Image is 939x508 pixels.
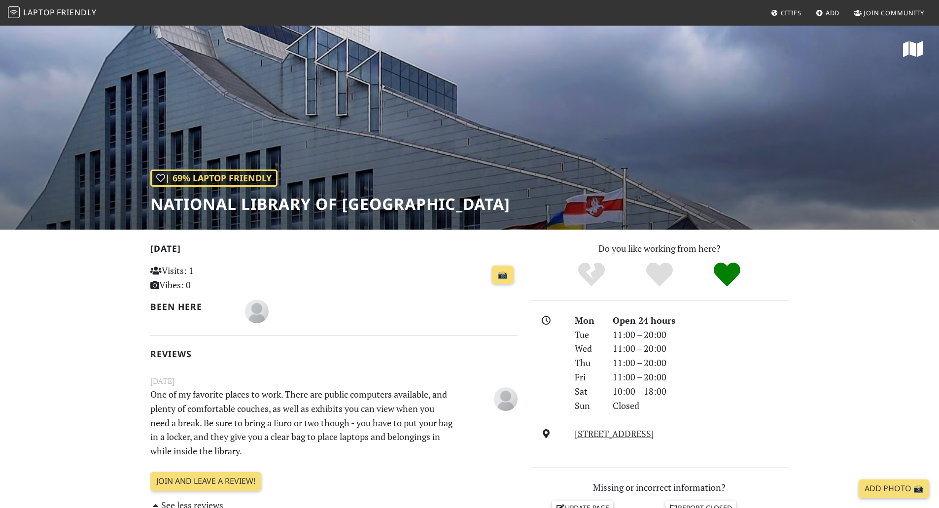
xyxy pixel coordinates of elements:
div: Closed [607,399,795,413]
div: Yes [626,261,694,288]
h2: Reviews [150,349,518,359]
p: Do you like working from here? [530,241,789,256]
div: 11:00 – 20:00 [607,328,795,342]
span: Add [826,8,840,17]
div: Fri [569,370,606,384]
a: Join and leave a review! [150,472,261,491]
img: blank-535327c66bd565773addf3077783bbfce4b00ec00e9fd257753287c682c7fa38.png [245,300,269,323]
p: Missing or incorrect information? [530,480,789,495]
a: 📸 [492,266,514,284]
div: | 69% Laptop Friendly [150,169,278,187]
h2: Been here [150,302,234,312]
span: Christopher Lawyer [245,305,269,316]
div: Wed [569,341,606,356]
div: Definitely! [693,261,761,288]
div: Thu [569,356,606,370]
span: Join Community [864,8,924,17]
small: [DATE] [144,375,524,387]
div: 11:00 – 20:00 [607,370,795,384]
span: Christopher Lawyer [494,392,518,404]
div: 11:00 – 20:00 [607,356,795,370]
p: One of my favorite places to work. There are public computers available, and plenty of comfortabl... [144,387,461,458]
a: Cities [767,4,805,22]
img: LaptopFriendly [8,6,20,18]
img: blank-535327c66bd565773addf3077783bbfce4b00ec00e9fd257753287c682c7fa38.png [494,387,518,411]
span: Friendly [57,7,96,18]
div: Sat [569,384,606,399]
span: Cities [781,8,801,17]
div: No [557,261,626,288]
div: Mon [569,313,606,328]
a: [STREET_ADDRESS] [575,428,654,440]
h2: [DATE] [150,243,518,258]
div: Sun [569,399,606,413]
a: Add [812,4,844,22]
div: Tue [569,328,606,342]
p: Visits: 1 Vibes: 0 [150,264,265,292]
span: Laptop [23,7,55,18]
a: Add Photo 📸 [859,479,929,498]
div: 11:00 – 20:00 [607,341,795,356]
h1: National Library of [GEOGRAPHIC_DATA] [150,195,510,213]
a: Join Community [850,4,928,22]
div: Open 24 hours [607,313,795,328]
a: LaptopFriendly LaptopFriendly [8,4,97,22]
div: 10:00 – 18:00 [607,384,795,399]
